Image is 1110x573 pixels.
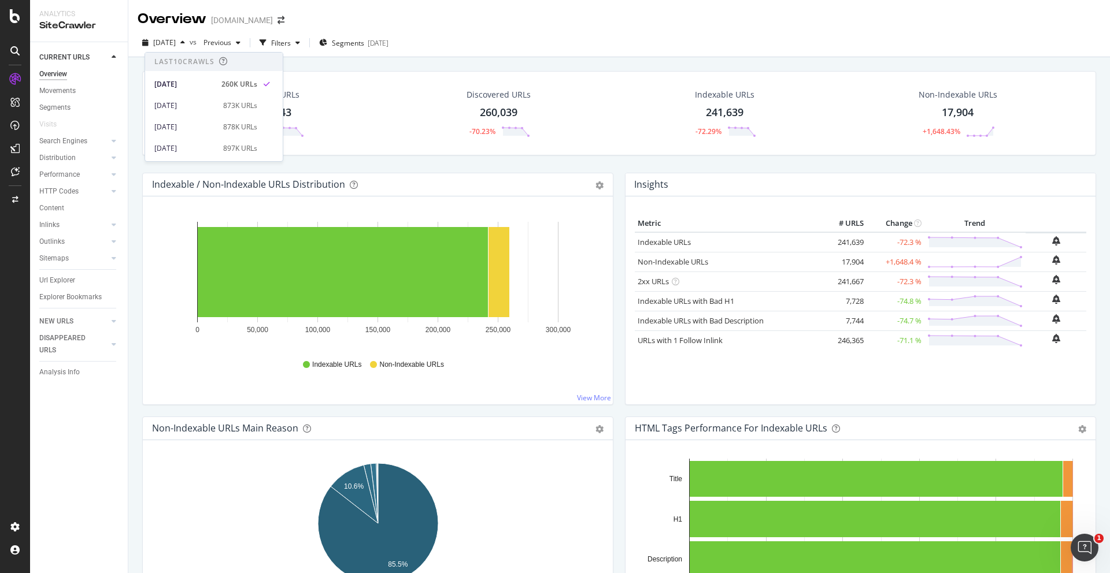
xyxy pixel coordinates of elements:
div: 873K URLs [223,101,257,111]
a: Inlinks [39,219,108,231]
a: Content [39,202,120,214]
div: +1,648.43% [923,126,960,136]
div: 878K URLs [223,122,257,132]
text: 250,000 [486,326,511,334]
div: Sitemaps [39,252,69,265]
div: [DATE] [154,122,216,132]
div: Analysis Info [39,366,80,378]
span: Segments [332,38,364,48]
button: [DATE] [138,34,190,52]
div: Inlinks [39,219,60,231]
div: Non-Indexable URLs Main Reason [152,422,298,434]
text: Description [647,555,682,563]
a: Analysis Info [39,366,120,378]
div: Filters [271,38,291,48]
div: DISAPPEARED URLS [39,332,98,356]
span: Indexable URLs [312,360,361,370]
div: HTTP Codes [39,185,79,198]
a: Explorer Bookmarks [39,291,120,303]
div: Movements [39,85,76,97]
div: Overview [138,9,206,29]
div: bell-plus [1052,255,1060,265]
div: gear [595,181,604,189]
td: 241,639 [820,232,867,252]
text: 150,000 [365,326,391,334]
td: 7,744 [820,311,867,330]
div: 897K URLs [223,143,257,154]
div: [DATE] [154,143,216,154]
a: CURRENT URLS [39,51,108,64]
td: -72.3 % [867,232,924,252]
a: Visits [39,118,68,131]
a: Segments [39,102,120,114]
div: arrow-right-arrow-left [277,16,284,24]
button: Segments[DATE] [314,34,393,52]
text: 85.5% [388,560,408,568]
text: 0 [195,326,199,334]
div: [DATE] [154,79,214,90]
td: 241,667 [820,271,867,291]
th: Change [867,215,924,232]
div: [DATE] [154,101,216,111]
div: Explorer Bookmarks [39,291,102,303]
a: URLs with 1 Follow Inlink [638,335,723,345]
a: DISAPPEARED URLS [39,332,108,356]
td: +1,648.4 % [867,252,924,271]
th: Metric [635,215,820,232]
a: Non-Indexable URLs [638,256,708,267]
a: Movements [39,85,120,97]
span: Previous [199,38,231,47]
a: 2xx URLs [638,276,669,286]
div: Indexable URLs [695,89,754,101]
a: NEW URLS [39,315,108,328]
div: 241,639 [706,105,743,120]
div: NEW URLS [39,315,73,328]
div: Analytics [39,9,119,19]
td: 17,904 [820,252,867,271]
div: Segments [39,102,71,114]
div: [DOMAIN_NAME] [211,14,273,26]
td: -71.1 % [867,330,924,350]
div: bell-plus [1052,275,1060,284]
button: Filters [255,34,305,52]
td: -74.7 % [867,311,924,330]
text: 300,000 [546,326,571,334]
a: Performance [39,169,108,181]
iframe: Intercom live chat [1071,534,1098,561]
svg: A chart. [152,215,604,349]
a: Search Engines [39,135,108,147]
text: 50,000 [247,326,268,334]
span: Non-Indexable URLs [379,360,443,370]
div: HTML Tags Performance for Indexable URLs [635,422,827,434]
th: Trend [924,215,1026,232]
div: -72.29% [695,126,721,136]
div: gear [1078,425,1086,433]
td: -74.8 % [867,291,924,311]
td: 246,365 [820,330,867,350]
text: 10.6% [344,482,364,490]
h4: Insights [634,177,668,192]
a: HTTP Codes [39,185,108,198]
a: Outlinks [39,236,108,248]
div: Search Engines [39,135,87,147]
div: gear [595,425,604,433]
div: Discovered URLs [467,89,531,101]
div: Visits [39,118,57,131]
div: bell-plus [1052,236,1060,245]
div: bell-plus [1052,295,1060,304]
text: 200,000 [425,326,451,334]
div: 260,039 [480,105,517,120]
text: 100,000 [305,326,331,334]
div: Outlinks [39,236,65,248]
span: vs [190,37,199,47]
div: Url Explorer [39,274,75,286]
div: Distribution [39,152,76,164]
div: bell-plus [1052,334,1060,343]
a: Indexable URLs with Bad Description [638,315,764,326]
div: Performance [39,169,80,181]
th: # URLS [820,215,867,232]
a: Sitemaps [39,252,108,265]
div: 17,904 [942,105,974,120]
div: SiteCrawler [39,19,119,32]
